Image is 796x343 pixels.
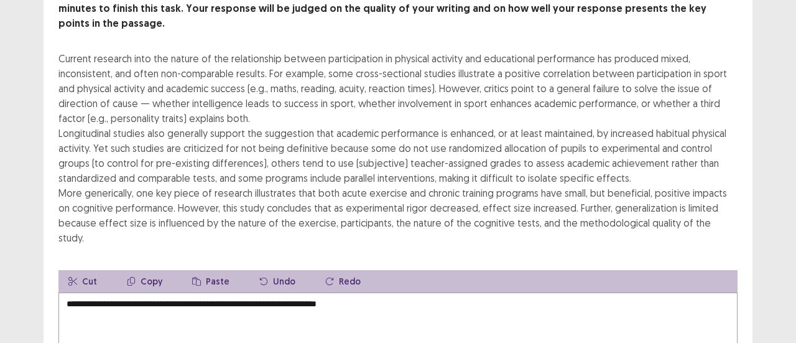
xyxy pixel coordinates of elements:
[249,270,305,293] button: Undo
[58,270,107,293] button: Cut
[182,270,239,293] button: Paste
[315,270,371,293] button: Redo
[58,51,738,245] div: Current research into the nature of the relationship between participation in physical activity a...
[117,270,172,293] button: Copy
